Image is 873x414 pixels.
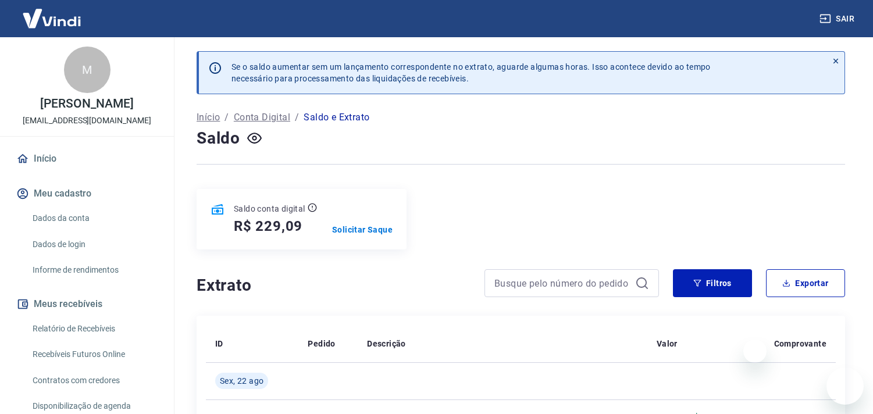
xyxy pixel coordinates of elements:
[28,206,160,230] a: Dados da conta
[673,269,752,297] button: Filtros
[28,233,160,256] a: Dados de login
[295,110,299,124] p: /
[64,47,111,93] div: M
[332,224,393,235] a: Solicitar Saque
[766,269,845,297] button: Exportar
[28,258,160,282] a: Informe de rendimentos
[234,217,302,235] h5: R$ 229,09
[197,274,471,297] h4: Extrato
[23,115,151,127] p: [EMAIL_ADDRESS][DOMAIN_NAME]
[40,98,133,110] p: [PERSON_NAME]
[817,8,859,30] button: Sair
[14,291,160,317] button: Meus recebíveis
[14,146,160,172] a: Início
[197,110,220,124] a: Início
[28,369,160,392] a: Contratos com credores
[304,110,369,124] p: Saldo e Extrato
[14,181,160,206] button: Meu cadastro
[657,338,678,349] p: Valor
[28,342,160,366] a: Recebíveis Futuros Online
[367,338,406,349] p: Descrição
[234,110,290,124] a: Conta Digital
[234,203,305,215] p: Saldo conta digital
[220,375,263,387] span: Sex, 22 ago
[197,127,240,150] h4: Saldo
[494,274,630,292] input: Busque pelo número do pedido
[826,367,864,405] iframe: Botão para abrir a janela de mensagens
[308,338,335,349] p: Pedido
[215,338,223,349] p: ID
[28,317,160,341] a: Relatório de Recebíveis
[225,110,229,124] p: /
[231,61,711,84] p: Se o saldo aumentar sem um lançamento correspondente no extrato, aguarde algumas horas. Isso acon...
[743,340,767,363] iframe: Fechar mensagem
[14,1,90,36] img: Vindi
